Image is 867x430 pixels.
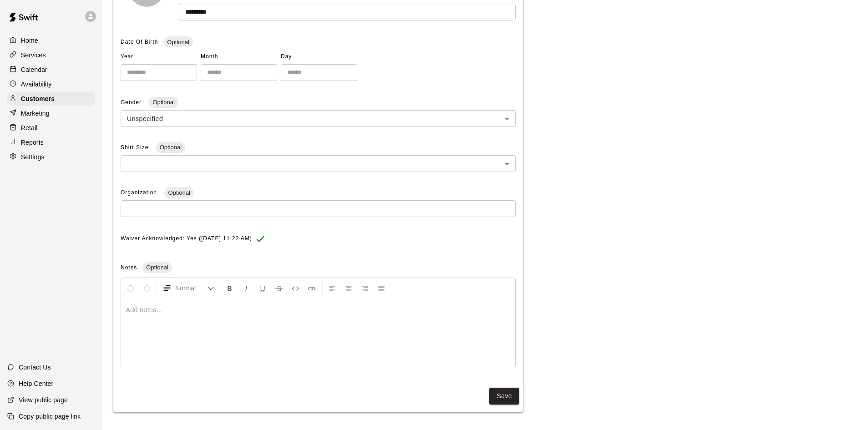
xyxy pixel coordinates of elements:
[222,280,238,296] button: Format Bold
[7,136,95,149] a: Reports
[21,51,46,60] p: Services
[201,50,277,64] span: Month
[304,280,319,296] button: Insert Link
[21,36,38,45] p: Home
[21,152,45,162] p: Settings
[21,80,52,89] p: Availability
[324,280,340,296] button: Left Align
[123,280,138,296] button: Undo
[19,363,51,372] p: Contact Us
[121,110,516,127] div: Unspecified
[121,144,151,151] span: Shirt Size
[21,109,50,118] p: Marketing
[121,99,143,106] span: Gender
[142,264,172,271] span: Optional
[357,280,373,296] button: Right Align
[21,94,55,103] p: Customers
[121,264,137,271] span: Notes
[341,280,356,296] button: Center Align
[21,123,38,132] p: Retail
[7,121,95,135] a: Retail
[7,106,95,120] a: Marketing
[7,77,95,91] a: Availability
[7,63,95,76] a: Calendar
[121,189,159,196] span: Organization
[7,150,95,164] a: Settings
[19,412,81,421] p: Copy public page link
[121,39,158,45] span: Date Of Birth
[139,280,155,296] button: Redo
[163,39,193,46] span: Optional
[238,280,254,296] button: Format Italics
[21,138,44,147] p: Reports
[175,283,207,293] span: Normal
[281,50,357,64] span: Day
[374,280,389,296] button: Justify Align
[149,99,178,106] span: Optional
[121,50,197,64] span: Year
[7,92,95,106] a: Customers
[19,395,68,405] p: View public page
[288,280,303,296] button: Insert Code
[7,34,95,47] a: Home
[159,280,218,296] button: Formatting Options
[271,280,287,296] button: Format Strikethrough
[19,379,53,388] p: Help Center
[255,280,270,296] button: Format Underline
[7,48,95,62] a: Services
[121,232,252,246] span: Waiver Acknowledged: Yes ([DATE] 11:22 AM)
[489,388,519,405] button: Save
[21,65,47,74] p: Calendar
[164,189,193,196] span: Optional
[156,144,185,151] span: Optional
